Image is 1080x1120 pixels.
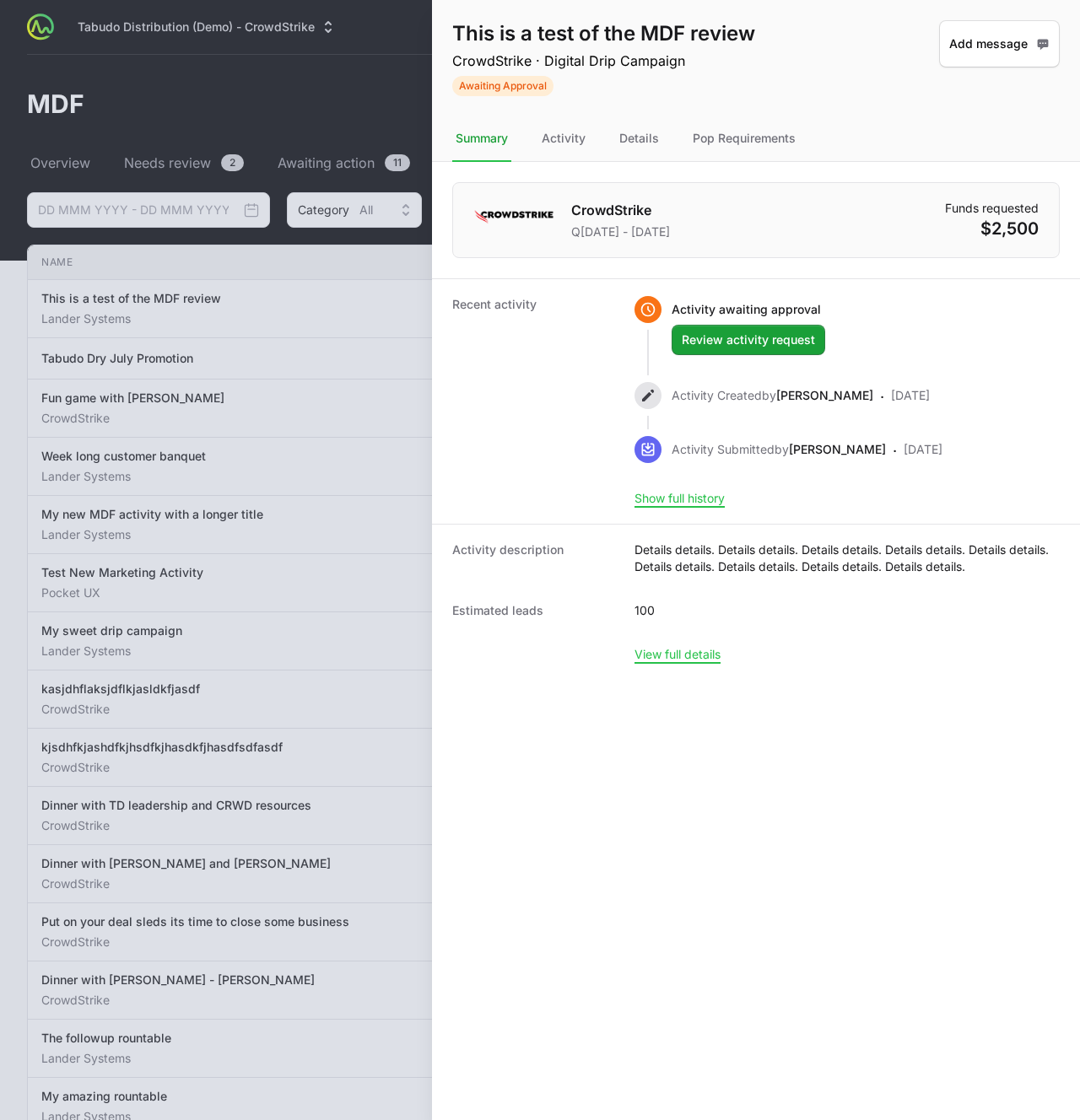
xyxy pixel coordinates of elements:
[891,388,930,402] time: [DATE]
[452,51,755,71] p: CrowdStrike · Digital Drip Campaign
[945,217,1039,240] dd: $2,500
[452,20,755,47] h1: This is a test of the MDF review
[893,439,897,463] span: ·
[634,541,1060,575] dd: Details details. Details details. Details details. Details details. Details details. Details deta...
[939,20,1060,96] div: Activity actions
[945,200,1039,217] dt: Funds requested
[904,442,942,456] time: [DATE]
[452,602,614,619] dt: Estimated leads
[672,441,886,463] p: Activity Submitted by
[452,296,614,507] dt: Recent activity
[634,296,942,490] ul: Activity history timeline
[689,116,799,162] div: Pop Requirements
[571,223,670,240] p: Q[DATE] - [DATE]
[452,116,511,162] div: Summary
[452,541,614,575] dt: Activity description
[682,330,815,350] span: Review activity request
[939,20,1060,67] button: Add message
[571,200,670,220] h1: CrowdStrike
[672,302,821,316] span: Activity awaiting approval
[538,116,589,162] div: Activity
[776,388,873,402] a: [PERSON_NAME]
[949,25,1050,62] span: Add message
[672,325,825,355] button: Review activity request
[634,647,721,662] button: View full details
[789,442,886,456] a: [PERSON_NAME]
[432,116,1080,162] nav: Tabs
[880,385,884,409] span: ·
[634,491,725,506] button: Show full history
[634,602,655,619] dd: 100
[672,387,873,409] p: Activity Created by
[452,74,755,96] span: Activity Status
[473,200,554,234] img: CrowdStrike
[616,116,662,162] div: Details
